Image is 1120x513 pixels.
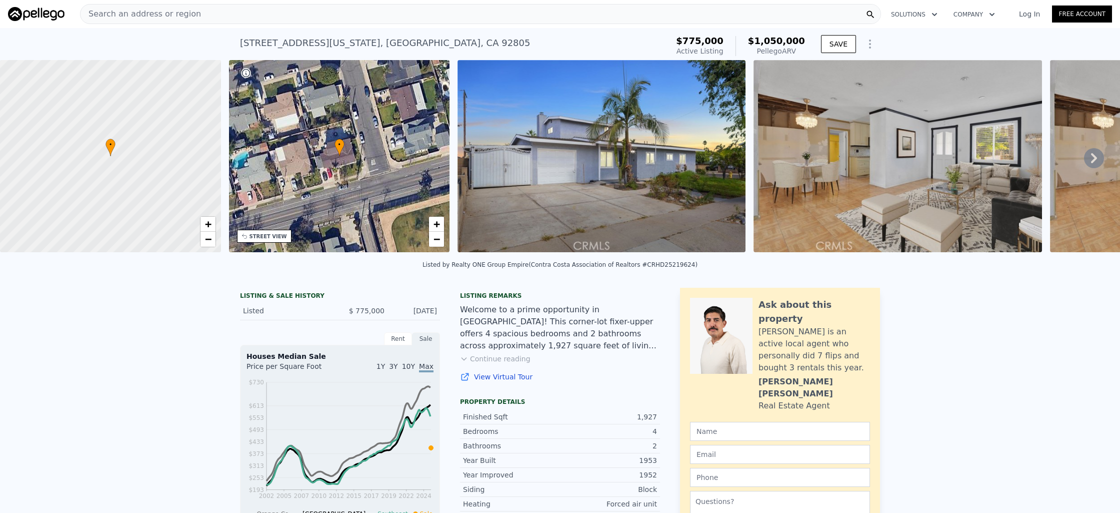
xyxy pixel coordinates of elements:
div: [DATE] [392,306,437,316]
div: Finished Sqft [463,412,560,422]
span: − [204,233,211,245]
tspan: 2022 [398,492,414,499]
tspan: 2002 [259,492,274,499]
span: $ 775,000 [349,307,384,315]
tspan: 2007 [294,492,309,499]
div: 4 [560,426,657,436]
span: − [433,233,440,245]
tspan: $730 [248,379,264,386]
tspan: $553 [248,414,264,421]
div: Year Built [463,455,560,465]
div: Property details [460,398,660,406]
tspan: $613 [248,402,264,409]
tspan: $433 [248,438,264,445]
tspan: 2010 [311,492,327,499]
tspan: 2019 [381,492,396,499]
div: Rent [384,332,412,345]
button: Continue reading [460,354,530,364]
div: Bedrooms [463,426,560,436]
input: Email [690,445,870,464]
tspan: $313 [248,462,264,469]
div: 1,927 [560,412,657,422]
a: Zoom in [429,217,444,232]
a: Free Account [1052,6,1112,23]
div: STREET VIEW [249,233,287,240]
img: Sale: 169714789 Parcel: 63802370 [457,60,745,252]
div: Listed by Realty ONE Group Empire (Contra Costa Association of Realtors #CRHD25219624) [422,261,697,268]
a: Zoom out [429,232,444,247]
a: Zoom in [200,217,215,232]
button: SAVE [821,35,856,53]
div: 2 [560,441,657,451]
div: Sale [412,332,440,345]
span: Active Listing [676,47,723,55]
a: Zoom out [200,232,215,247]
div: • [105,139,115,156]
span: Max [419,362,433,372]
tspan: $253 [248,474,264,481]
tspan: 2015 [346,492,361,499]
div: Listing remarks [460,292,660,300]
div: [PERSON_NAME] [PERSON_NAME] [758,376,870,400]
span: Search an address or region [80,8,201,20]
tspan: $193 [248,486,264,493]
tspan: $373 [248,450,264,457]
div: [STREET_ADDRESS][US_STATE] , [GEOGRAPHIC_DATA] , CA 92805 [240,36,530,50]
input: Phone [690,468,870,487]
tspan: 2012 [329,492,344,499]
span: • [334,140,344,149]
div: Listed [243,306,332,316]
span: 1Y [376,362,385,370]
button: Show Options [860,34,880,54]
span: 10Y [402,362,415,370]
button: Company [945,6,1003,24]
div: Forced air unit [560,499,657,509]
span: $1,050,000 [748,36,805,46]
img: Sale: 169714789 Parcel: 63802370 [753,60,1042,252]
div: Bathrooms [463,441,560,451]
div: Siding [463,484,560,494]
div: Houses Median Sale [246,351,433,361]
span: $775,000 [676,36,723,46]
span: + [204,218,211,230]
div: Year Improved [463,470,560,480]
img: Pellego [8,7,64,21]
div: Real Estate Agent [758,400,830,412]
a: Log In [1007,9,1052,19]
div: LISTING & SALE HISTORY [240,292,440,302]
div: Ask about this property [758,298,870,326]
div: Heating [463,499,560,509]
div: [PERSON_NAME] is an active local agent who personally did 7 flips and bought 3 rentals this year. [758,326,870,374]
tspan: 2024 [416,492,431,499]
div: Price per Square Foot [246,361,340,377]
span: 3Y [389,362,397,370]
tspan: 2017 [363,492,379,499]
button: Solutions [883,6,945,24]
div: 1952 [560,470,657,480]
div: 1953 [560,455,657,465]
tspan: $493 [248,426,264,433]
div: Pellego ARV [748,46,805,56]
div: Block [560,484,657,494]
div: • [334,139,344,156]
input: Name [690,422,870,441]
div: Welcome to a prime opportunity in [GEOGRAPHIC_DATA]! This corner-lot fixer-upper offers 4 spaciou... [460,304,660,352]
span: + [433,218,440,230]
a: View Virtual Tour [460,372,660,382]
tspan: 2005 [276,492,292,499]
span: • [105,140,115,149]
